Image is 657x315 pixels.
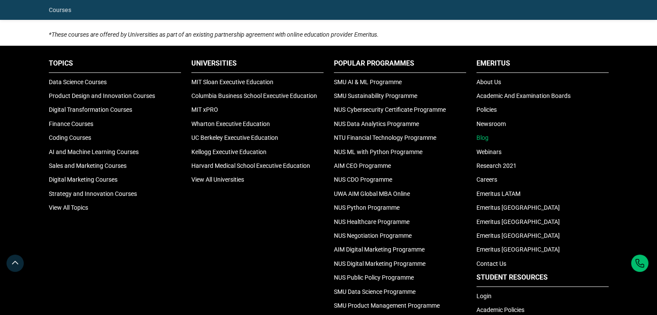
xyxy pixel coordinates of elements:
a: Digital Marketing Courses [49,176,117,183]
a: View All Topics [49,204,88,211]
a: Academic Policies [476,306,524,313]
a: Emeritus LATAM [476,190,521,197]
a: Kellogg Executive Education [191,148,267,155]
a: Sales and Marketing Courses [49,162,127,169]
a: Emeritus [GEOGRAPHIC_DATA] [476,232,560,239]
a: Columbia Business School Executive Education [191,92,317,99]
a: AIM CEO Programme [334,162,391,169]
a: NUS Negotiation Programme [334,232,412,239]
i: *These courses are offered by Universities as part of an existing partnership agreement with onli... [49,31,379,38]
a: Finance Courses [49,120,93,127]
a: Emeritus [GEOGRAPHIC_DATA] [476,218,560,225]
a: Academic And Examination Boards [476,92,571,99]
a: Careers [476,176,497,183]
a: NUS Healthcare Programme [334,218,409,225]
a: SMU AI & ML Programme [334,79,402,85]
a: SMU Sustainability Programme [334,92,417,99]
a: NUS Public Policy Programme [334,274,414,281]
a: Product Design and Innovation Courses [49,92,155,99]
a: UWA AIM Global MBA Online [334,190,410,197]
a: Emeritus [GEOGRAPHIC_DATA] [476,204,560,211]
a: Coding Courses [49,134,91,141]
a: MIT Sloan Executive Education [191,79,273,85]
a: NUS Python Programme [334,204,400,211]
a: NUS Digital Marketing Programme [334,260,425,267]
a: NUS CDO Programme [334,176,392,183]
a: AI and Machine Learning Courses [49,148,139,155]
a: Research 2021 [476,162,517,169]
a: Wharton Executive Education [191,120,270,127]
a: SMU Product Management Programme [334,302,440,309]
a: UC Berkeley Executive Education [191,134,278,141]
a: Data Science Courses [49,79,107,85]
a: Newsroom [476,120,506,127]
a: Strategy and Innovation Courses [49,190,137,197]
a: NUS Cybersecurity Certificate Programme [334,106,446,113]
a: NUS ML with Python Programme [334,148,422,155]
a: About Us [476,79,501,85]
a: NTU Financial Technology Programme [334,134,436,141]
a: Blog [476,134,489,141]
a: Contact Us [476,260,506,267]
a: AIM Digital Marketing Programme [334,246,425,253]
a: Emeritus [GEOGRAPHIC_DATA] [476,246,560,253]
a: NUS Data Analytics Programme [334,120,419,127]
a: View All Universities [191,176,244,183]
a: Webinars [476,148,501,155]
a: Harvard Medical School Executive Education [191,162,310,169]
a: Login [476,293,492,299]
a: MIT xPRO [191,106,218,113]
a: Digital Transformation Courses [49,106,132,113]
a: Policies [476,106,497,113]
a: SMU Data Science Programme [334,288,416,295]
